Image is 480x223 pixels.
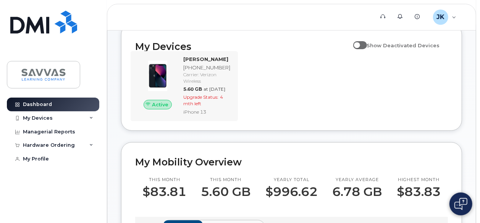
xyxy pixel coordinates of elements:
[142,177,186,183] p: This month
[436,13,444,22] span: JK
[152,101,168,108] span: Active
[397,185,441,199] p: $83.83
[201,185,251,199] p: 5.60 GB
[183,64,230,71] div: [PHONE_NUMBER]
[183,94,223,106] span: 4 mth left
[332,185,382,199] p: 6.78 GB
[141,59,174,92] img: image20231002-3703462-1ig824h.jpeg
[142,185,186,199] p: $83.81
[353,38,359,44] input: Show Deactivated Devices
[183,71,230,84] div: Carrier: Verizon Wireless
[332,177,382,183] p: Yearly average
[135,56,233,117] a: Active[PERSON_NAME][PHONE_NUMBER]Carrier: Verizon Wireless5.60 GBat [DATE]Upgrade Status:4 mth le...
[265,185,318,199] p: $996.62
[183,86,202,92] span: 5.60 GB
[201,177,251,183] p: This month
[183,94,218,100] span: Upgrade Status:
[428,10,462,25] div: James Karalekas
[183,56,228,62] strong: [PERSON_NAME]
[265,177,318,183] p: Yearly total
[367,42,440,48] span: Show Deactivated Devices
[454,198,467,210] img: Open chat
[204,86,225,92] span: at [DATE]
[135,41,349,52] h2: My Devices
[183,109,230,115] div: iPhone 13
[135,156,448,168] h2: My Mobility Overview
[397,177,441,183] p: Highest month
